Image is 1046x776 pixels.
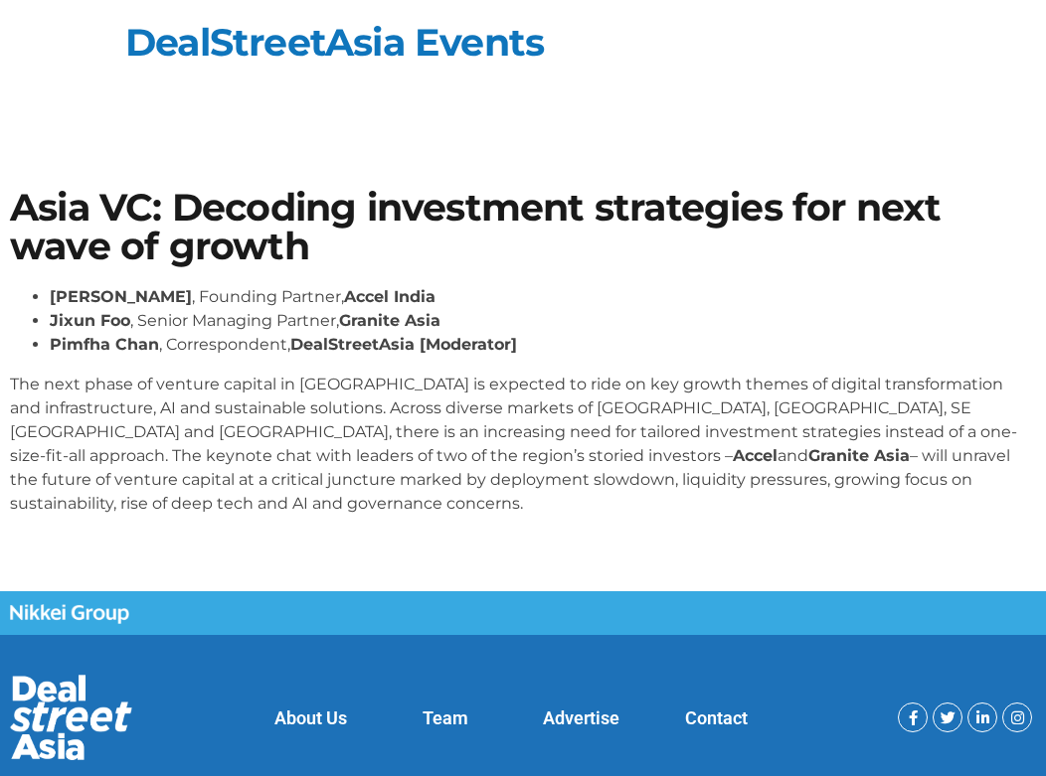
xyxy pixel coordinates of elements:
a: Team [423,707,468,728]
a: Advertise [543,707,619,728]
p: The next phase of venture capital in [GEOGRAPHIC_DATA] is expected to ride on key growth themes o... [10,373,1036,516]
li: , Senior Managing Partner, [50,309,1036,333]
h1: Asia VC: Decoding investment strategies for next wave of growth [10,189,1036,265]
strong: Granite Asia [808,446,910,465]
strong: Accel [733,446,778,465]
a: DealStreetAsia Events [125,19,544,66]
strong: Accel India [344,287,436,306]
strong: Granite Asia [339,311,440,330]
strong: [PERSON_NAME] [50,287,192,306]
a: About Us [274,707,347,728]
strong: DealStreetAsia [Moderator] [290,335,517,354]
strong: Jixun Foo [50,311,130,330]
li: , Founding Partner, [50,285,1036,309]
li: , Correspondent, [50,333,1036,357]
a: Contact [685,707,748,728]
strong: Pimfha Chan [50,335,159,354]
img: Nikkei Group [10,604,129,624]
